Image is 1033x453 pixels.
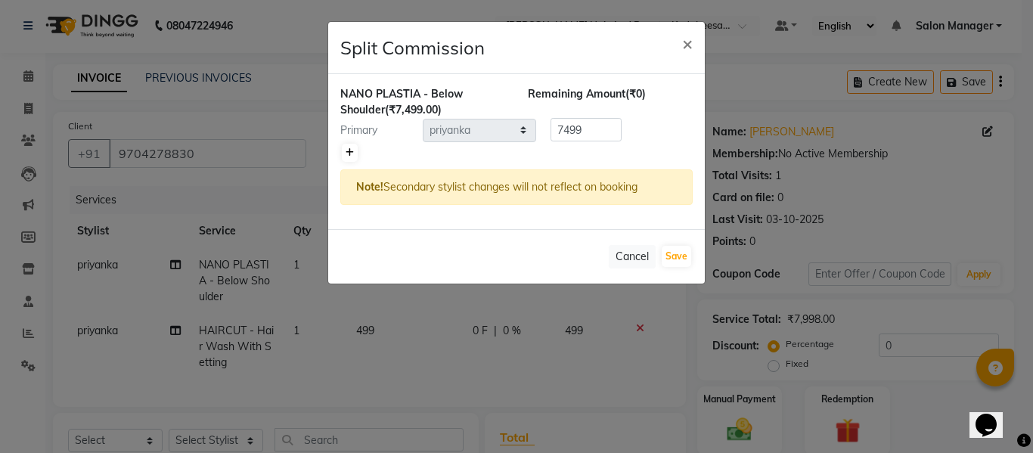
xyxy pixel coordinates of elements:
strong: Note! [356,180,383,194]
button: Save [662,246,691,267]
button: Cancel [609,245,656,268]
span: × [682,32,693,54]
div: Secondary stylist changes will not reflect on booking [340,169,693,205]
span: (₹0) [625,87,646,101]
div: Primary [329,123,423,138]
span: NANO PLASTIA - Below Shoulder [340,87,463,116]
iframe: chat widget [969,392,1018,438]
button: Close [670,22,705,64]
span: Remaining Amount [528,87,625,101]
span: (₹7,499.00) [385,103,442,116]
h4: Split Commission [340,34,485,61]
